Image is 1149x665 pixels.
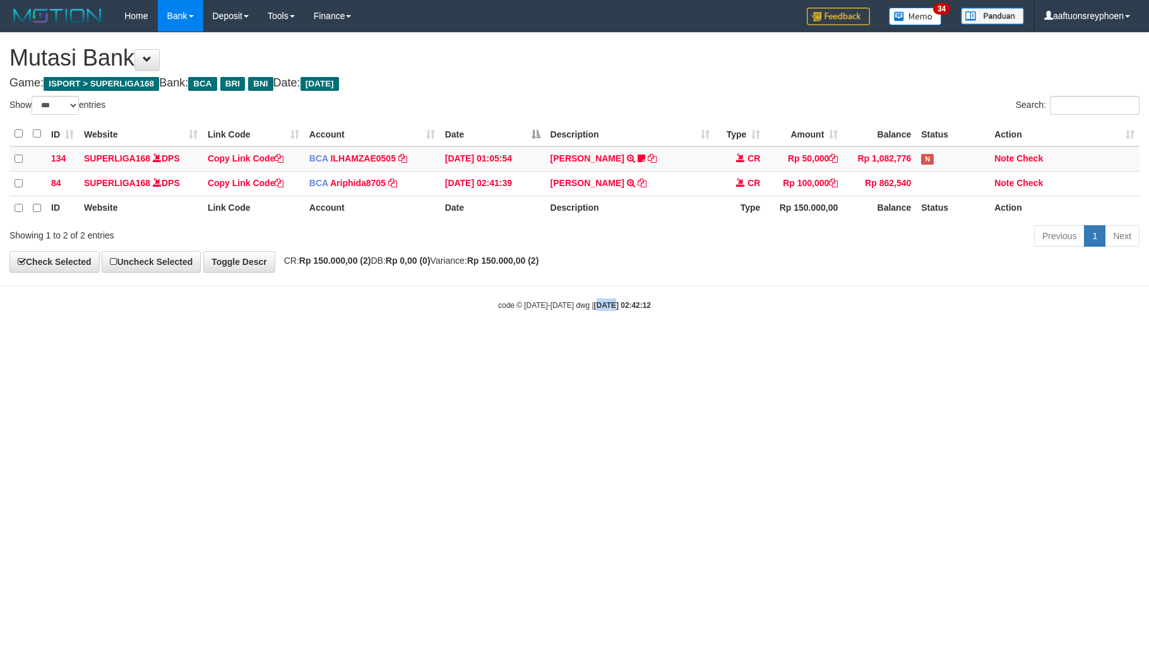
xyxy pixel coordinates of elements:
[304,196,440,220] th: Account
[79,171,203,196] td: DPS
[648,153,657,163] a: Copy RAMADHAN MAULANA J to clipboard
[32,96,79,115] select: Showentries
[843,146,916,172] td: Rp 1,082,776
[9,6,105,25] img: MOTION_logo.png
[278,256,539,266] span: CR: DB: Variance:
[388,178,397,188] a: Copy Ariphida8705 to clipboard
[843,196,916,220] th: Balance
[203,251,275,273] a: Toggle Descr
[921,154,934,165] span: Has Note
[79,146,203,172] td: DPS
[594,301,651,310] strong: [DATE] 02:42:12
[46,196,79,220] th: ID
[330,178,386,188] a: Ariphida8705
[1016,96,1140,115] label: Search:
[9,77,1140,90] h4: Game: Bank: Date:
[46,122,79,146] th: ID: activate to sort column ascending
[989,122,1140,146] th: Action: activate to sort column ascending
[961,8,1024,25] img: panduan.png
[386,256,431,266] strong: Rp 0,00 (0)
[51,178,61,188] span: 84
[1084,225,1105,247] a: 1
[84,153,150,163] a: SUPERLIGA168
[440,196,545,220] th: Date
[440,122,545,146] th: Date: activate to sort column descending
[44,77,159,91] span: ISPORT > SUPERLIGA168
[9,96,105,115] label: Show entries
[889,8,942,25] img: Button%20Memo.svg
[79,122,203,146] th: Website: activate to sort column ascending
[765,196,843,220] th: Rp 150.000,00
[994,178,1014,188] a: Note
[208,178,284,188] a: Copy Link Code
[301,77,339,91] span: [DATE]
[545,196,715,220] th: Description
[330,153,395,163] a: ILHAMZAE0505
[398,153,407,163] a: Copy ILHAMZAE0505 to clipboard
[440,146,545,172] td: [DATE] 01:05:54
[765,122,843,146] th: Amount: activate to sort column ascending
[79,196,203,220] th: Website
[304,122,440,146] th: Account: activate to sort column ascending
[220,77,245,91] span: BRI
[807,8,870,25] img: Feedback.jpg
[1016,153,1043,163] a: Check
[9,251,100,273] a: Check Selected
[203,122,304,146] th: Link Code: activate to sort column ascending
[747,153,760,163] span: CR
[829,153,838,163] a: Copy Rp 50,000 to clipboard
[638,178,646,188] a: Copy AHMAD YUSUP to clipboard
[551,178,624,188] a: [PERSON_NAME]
[715,196,765,220] th: Type
[309,178,328,188] span: BCA
[309,153,328,163] span: BCA
[916,122,989,146] th: Status
[829,178,838,188] a: Copy Rp 100,000 to clipboard
[84,178,150,188] a: SUPERLIGA168
[208,153,284,163] a: Copy Link Code
[248,77,273,91] span: BNI
[1105,225,1140,247] a: Next
[916,196,989,220] th: Status
[1034,225,1085,247] a: Previous
[440,171,545,196] td: [DATE] 02:41:39
[994,153,1014,163] a: Note
[715,122,765,146] th: Type: activate to sort column ascending
[1050,96,1140,115] input: Search:
[1016,178,1043,188] a: Check
[188,77,217,91] span: BCA
[545,122,715,146] th: Description: activate to sort column ascending
[9,45,1140,71] h1: Mutasi Bank
[498,301,651,310] small: code © [DATE]-[DATE] dwg |
[102,251,201,273] a: Uncheck Selected
[51,153,66,163] span: 134
[747,178,760,188] span: CR
[203,196,304,220] th: Link Code
[9,224,469,242] div: Showing 1 to 2 of 2 entries
[843,122,916,146] th: Balance
[765,146,843,172] td: Rp 50,000
[765,171,843,196] td: Rp 100,000
[299,256,371,266] strong: Rp 150.000,00 (2)
[933,3,950,15] span: 34
[551,153,624,163] a: [PERSON_NAME]
[989,196,1140,220] th: Action
[843,171,916,196] td: Rp 862,540
[467,256,539,266] strong: Rp 150.000,00 (2)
